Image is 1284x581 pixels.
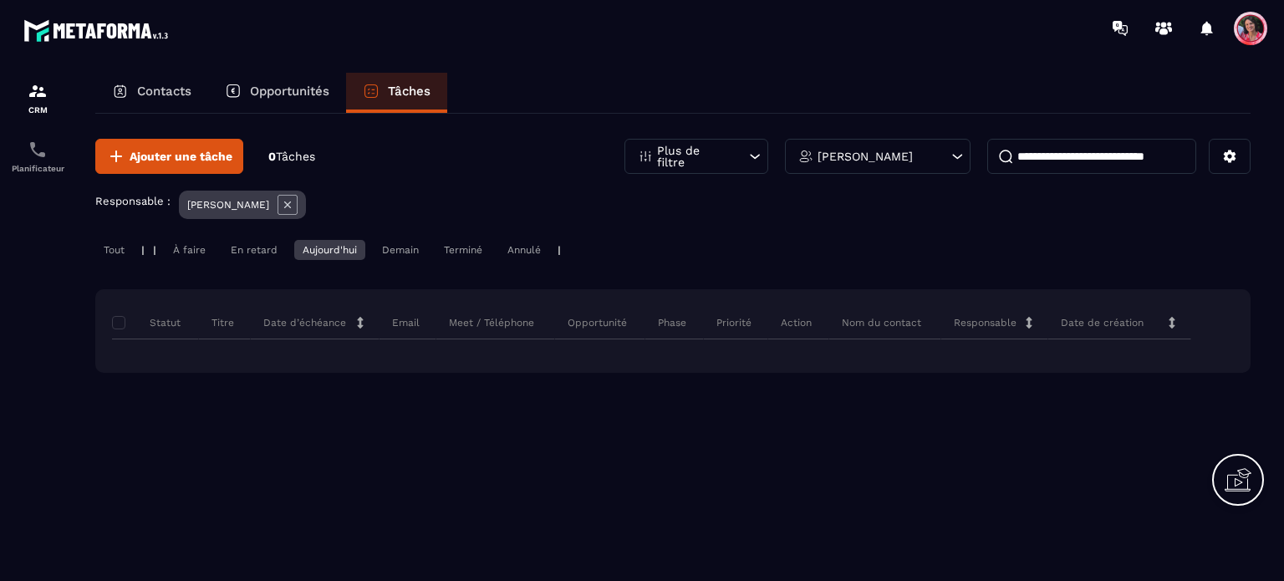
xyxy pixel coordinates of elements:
[4,105,71,115] p: CRM
[28,81,48,101] img: formation
[4,69,71,127] a: formationformationCRM
[818,150,913,162] p: [PERSON_NAME]
[116,316,181,329] p: Statut
[250,84,329,99] p: Opportunités
[28,140,48,160] img: scheduler
[657,145,731,168] p: Plus de filtre
[208,73,346,113] a: Opportunités
[23,15,174,46] img: logo
[658,316,686,329] p: Phase
[268,149,315,165] p: 0
[716,316,752,329] p: Priorité
[187,199,269,211] p: [PERSON_NAME]
[95,240,133,260] div: Tout
[222,240,286,260] div: En retard
[568,316,627,329] p: Opportunité
[137,84,191,99] p: Contacts
[781,316,812,329] p: Action
[449,316,534,329] p: Meet / Téléphone
[499,240,549,260] div: Annulé
[211,316,234,329] p: Titre
[346,73,447,113] a: Tâches
[436,240,491,260] div: Terminé
[141,244,145,256] p: |
[558,244,561,256] p: |
[388,84,431,99] p: Tâches
[276,150,315,163] span: Tâches
[263,316,346,329] p: Date d’échéance
[165,240,214,260] div: À faire
[153,244,156,256] p: |
[95,139,243,174] button: Ajouter une tâche
[95,73,208,113] a: Contacts
[392,316,420,329] p: Email
[130,148,232,165] span: Ajouter une tâche
[294,240,365,260] div: Aujourd'hui
[4,127,71,186] a: schedulerschedulerPlanificateur
[954,316,1016,329] p: Responsable
[842,316,921,329] p: Nom du contact
[95,195,171,207] p: Responsable :
[4,164,71,173] p: Planificateur
[1061,316,1144,329] p: Date de création
[374,240,427,260] div: Demain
